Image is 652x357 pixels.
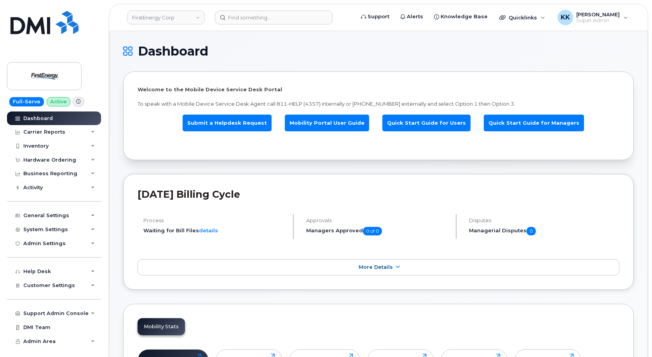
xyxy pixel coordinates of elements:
[469,218,619,223] h4: Disputes
[306,218,449,223] h4: Approvals
[484,115,584,131] a: Quick Start Guide for Managers
[183,115,272,131] a: Submit a Helpdesk Request
[306,227,449,235] h5: Managers Approved
[143,218,286,223] h4: Process
[469,227,619,235] h5: Managerial Disputes
[363,227,382,235] span: 0 of 0
[618,323,646,351] iframe: Messenger Launcher
[359,264,393,270] span: More Details
[526,227,536,235] span: 0
[285,115,369,131] a: Mobility Portal User Guide
[143,227,286,234] li: Waiting for Bill Files
[382,115,471,131] a: Quick Start Guide for Users
[138,100,619,108] p: To speak with a Mobile Device Service Desk Agent call 811-HELP (4357) internally or [PHONE_NUMBER...
[138,86,619,93] p: Welcome to the Mobile Device Service Desk Portal
[138,45,208,57] span: Dashboard
[199,227,218,233] a: details
[138,188,619,200] h2: [DATE] Billing Cycle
